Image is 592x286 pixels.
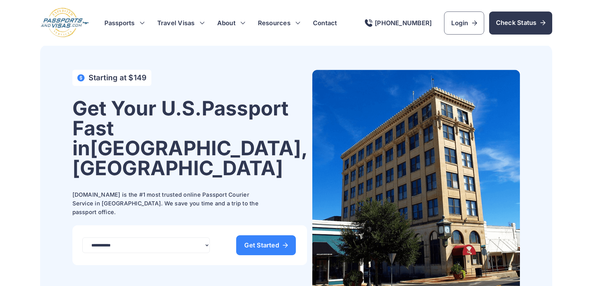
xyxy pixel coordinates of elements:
a: [PHONE_NUMBER] [365,19,432,27]
h1: Get Your U.S. Passport Fast in [GEOGRAPHIC_DATA], [GEOGRAPHIC_DATA] [72,98,307,178]
a: Check Status [489,12,552,35]
a: Contact [313,19,337,27]
p: [DOMAIN_NAME] is the #1 most trusted online Passport Courier Service in [GEOGRAPHIC_DATA]. We sav... [72,190,265,217]
a: Get Started [236,235,296,255]
img: Logo [40,7,89,38]
span: Check Status [496,18,545,27]
span: Login [451,19,477,27]
a: Login [444,12,484,35]
a: About [217,19,236,27]
h3: Passports [104,19,145,27]
h3: Travel Visas [157,19,205,27]
h4: Starting at $149 [89,73,147,82]
h3: Resources [258,19,301,27]
span: Get Started [244,242,288,248]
